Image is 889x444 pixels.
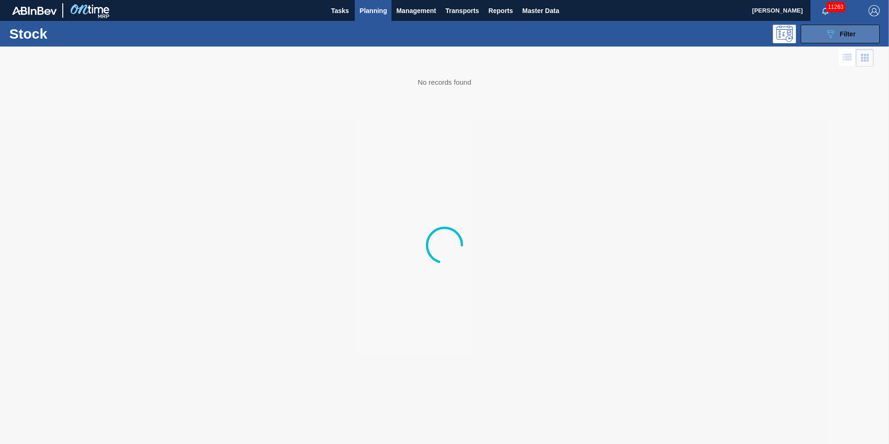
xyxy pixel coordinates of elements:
span: 11263 [826,2,845,12]
button: Notifications [810,4,840,17]
span: Master Data [522,5,559,16]
button: Filter [801,25,880,43]
span: Reports [488,5,513,16]
h1: Stock [9,28,148,39]
span: Planning [359,5,387,16]
span: Management [396,5,436,16]
span: Filter [840,30,856,38]
img: Logout [869,5,880,16]
span: Transports [445,5,479,16]
div: Programming: no user selected [773,25,796,43]
span: Tasks [330,5,350,16]
img: TNhmsLtSVTkK8tSr43FrP2fwEKptu5GPRR3wAAAABJRU5ErkJggg== [12,7,57,15]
